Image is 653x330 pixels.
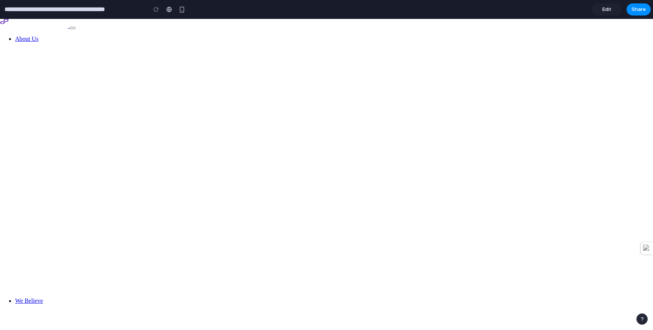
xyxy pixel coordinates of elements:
[592,3,622,15] a: Edit
[627,3,651,15] button: Share
[602,6,611,13] span: Edit
[631,6,646,13] span: Share
[15,17,653,278] a: About Us
[70,8,76,10] button: Mobile Menu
